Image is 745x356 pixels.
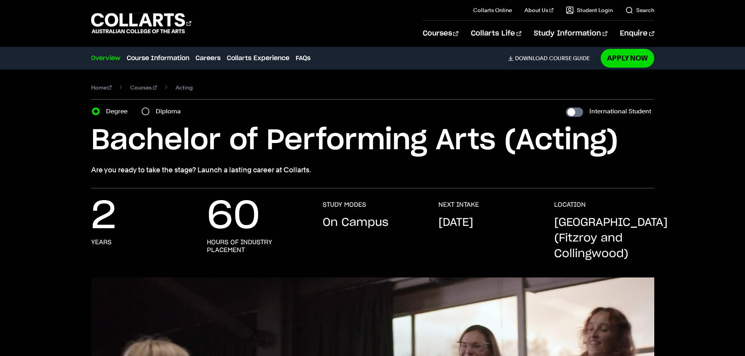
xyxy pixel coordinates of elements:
[196,54,221,63] a: Careers
[106,106,132,117] label: Degree
[438,215,473,231] p: [DATE]
[91,82,112,93] a: Home
[508,55,596,62] a: DownloadCourse Guide
[554,215,668,262] p: [GEOGRAPHIC_DATA] (Fitzroy and Collingwood)
[423,21,458,47] a: Courses
[566,6,613,14] a: Student Login
[323,215,388,231] p: On Campus
[625,6,654,14] a: Search
[91,54,120,63] a: Overview
[227,54,289,63] a: Collarts Experience
[207,201,260,232] p: 60
[91,123,654,158] h1: Bachelor of Performing Arts (Acting)
[473,6,512,14] a: Collarts Online
[91,165,654,175] p: Are you ready to take the stage? Launch a lasting career at Collarts.
[438,201,479,209] h3: NEXT INTAKE
[91,238,111,246] h3: years
[524,6,553,14] a: About Us
[620,21,654,47] a: Enquire
[207,238,307,254] h3: hours of industry placement
[554,201,586,209] h3: LOCATION
[91,201,116,232] p: 2
[589,106,651,117] label: International Student
[127,54,189,63] a: Course Information
[323,201,366,209] h3: STUDY MODES
[130,82,157,93] a: Courses
[471,21,521,47] a: Collarts Life
[515,55,548,62] span: Download
[296,54,311,63] a: FAQs
[601,49,654,67] a: Apply Now
[534,21,607,47] a: Study Information
[176,82,193,93] span: Acting
[156,106,185,117] label: Diploma
[91,12,191,34] div: Go to homepage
